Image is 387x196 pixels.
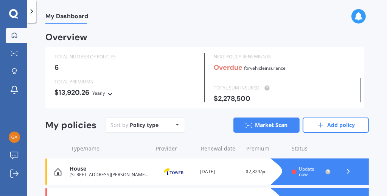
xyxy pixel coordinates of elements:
div: House [70,166,149,172]
span: My Dashboard [45,13,88,23]
div: My policies [45,120,96,131]
div: Provider [156,145,195,152]
div: Renewal date [201,145,241,152]
span: $2,829/yr [246,168,266,175]
span: for Vehicle insurance [244,65,286,71]
div: $2,278,500 [214,95,354,102]
div: Status [292,145,331,152]
div: NEXT POLICY RENEWING IN [214,53,355,61]
img: Tower [155,165,193,179]
a: Market Scan [233,118,300,133]
div: [STREET_ADDRESS][PERSON_NAME][PERSON_NAME] [70,172,149,177]
div: 6 [54,64,195,71]
div: Policy type [130,121,159,129]
div: TOTAL PREMIUMS [54,78,195,86]
a: Add policy [303,118,369,133]
div: Type/name [71,145,150,152]
div: [DATE] [200,168,240,176]
div: Sort by: [110,121,159,129]
img: cab9268d4c7f3b5c17bf9cd5f30d022c [9,132,20,143]
b: Overdue [214,63,242,72]
span: Update now [299,166,315,177]
div: TOTAL NUMBER OF POLICIES [54,53,195,61]
div: Overview [45,33,87,41]
div: TOTAL SUM INSURED [214,84,354,92]
div: $13,920.26 [54,89,195,97]
img: House [54,168,62,176]
div: Premium [246,145,286,152]
div: Yearly [92,89,105,97]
